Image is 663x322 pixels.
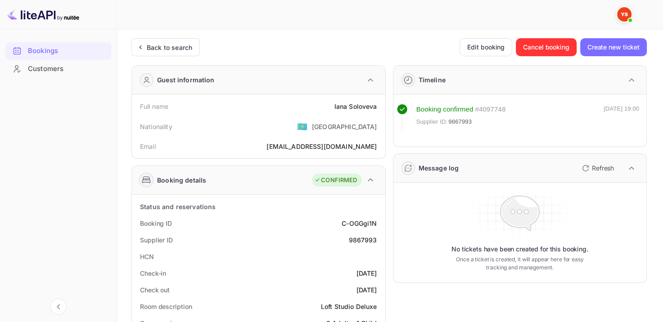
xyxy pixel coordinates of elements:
div: [DATE] [356,268,377,278]
a: Customers [5,60,111,77]
span: Supplier ID: [416,117,448,126]
div: Booking confirmed [416,104,474,115]
div: Check-in [140,268,166,278]
div: Customers [28,64,107,74]
button: Cancel booking [516,38,577,56]
div: Full name [140,102,168,111]
div: [EMAIL_ADDRESS][DOMAIN_NAME] [266,142,377,151]
button: Edit booking [460,38,512,56]
div: Status and reservations [140,202,216,211]
span: 9867993 [448,117,472,126]
div: Bookings [5,42,111,60]
button: Refresh [577,161,618,175]
img: LiteAPI logo [7,7,79,22]
div: C-OGGgi1N [342,219,377,228]
div: CONFIRMED [314,176,357,185]
span: United States [297,118,307,134]
p: Refresh [592,163,614,173]
div: Room description [140,302,192,311]
div: Loft Studio Deluxe [321,302,377,311]
div: Booking ID [140,219,172,228]
div: Iana Soloveva [334,102,377,111]
a: Bookings [5,42,111,59]
div: Supplier ID [140,235,173,245]
div: [DATE] 19:00 [604,104,639,130]
div: 9867993 [348,235,377,245]
div: Booking details [157,175,206,185]
button: Create new ticket [580,38,647,56]
div: HCN [140,252,154,261]
div: # 4097748 [475,104,505,115]
p: No tickets have been created for this booking. [451,245,588,254]
div: Check out [140,285,170,295]
div: Bookings [28,46,107,56]
div: Email [140,142,156,151]
button: Collapse navigation [50,299,67,315]
div: Customers [5,60,111,78]
div: Nationality [140,122,172,131]
div: Back to search [147,43,192,52]
img: Yandex Support [617,7,631,22]
div: Guest information [157,75,215,85]
p: Once a ticket is created, it will appear here for easy tracking and management. [452,255,587,272]
div: [DATE] [356,285,377,295]
div: [GEOGRAPHIC_DATA] [312,122,377,131]
div: Message log [419,163,459,173]
div: Timeline [419,75,446,85]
